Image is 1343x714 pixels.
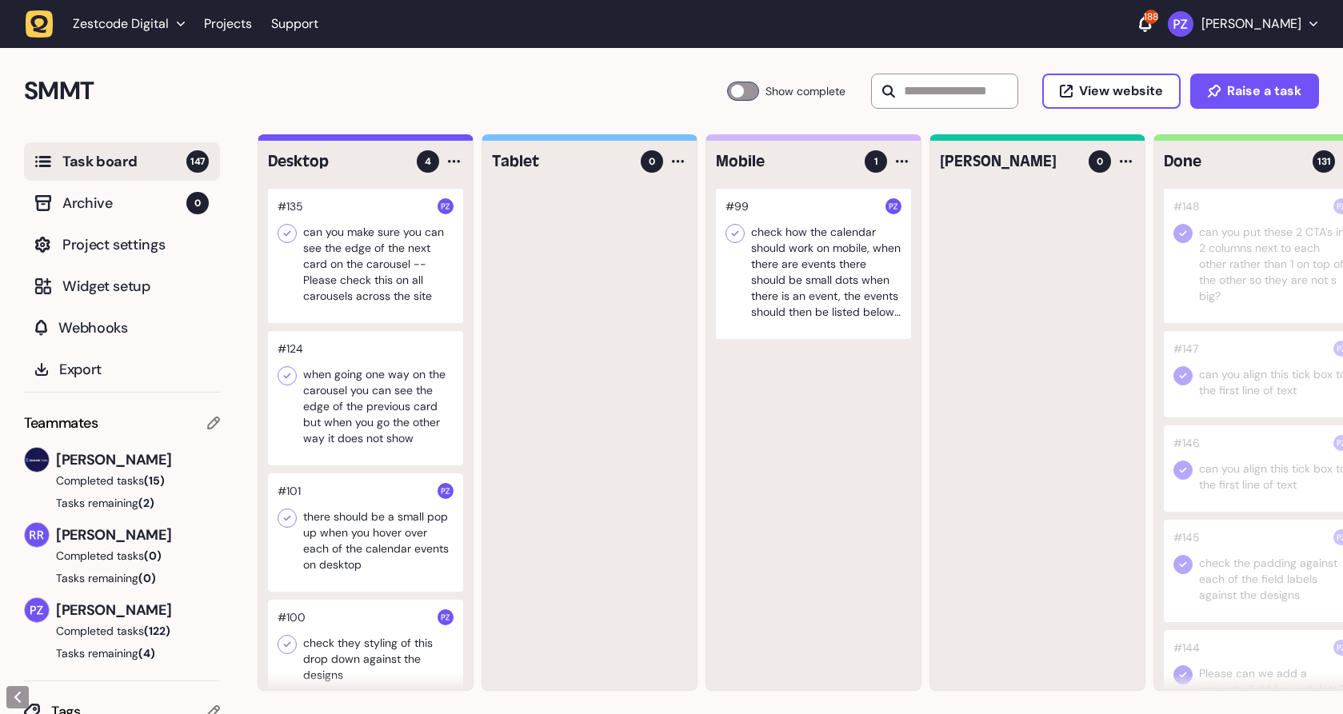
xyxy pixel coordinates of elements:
button: Completed tasks(15) [24,473,207,489]
span: Task board [62,150,186,173]
a: Projects [204,10,252,38]
button: Archive0 [24,184,220,222]
span: [PERSON_NAME] [56,449,220,471]
span: [PERSON_NAME] [56,599,220,621]
p: [PERSON_NAME] [1201,16,1301,32]
button: Completed tasks(122) [24,623,207,639]
span: (2) [138,496,154,510]
img: Paris Zisis [438,483,454,499]
span: Widget setup [62,275,209,297]
img: Riki-leigh Robinson [25,523,49,547]
span: Zestcode Digital [73,16,169,32]
div: 188 [1144,10,1158,24]
span: Project settings [62,233,209,256]
button: Webhooks [24,309,220,347]
iframe: LiveChat chat widget [1268,639,1335,706]
span: 0 [1097,154,1103,169]
span: Archive [62,192,186,214]
span: Raise a task [1227,85,1301,98]
img: Paris Zisis [25,598,49,622]
span: 147 [186,150,209,173]
button: Widget setup [24,267,220,305]
h4: Done [1164,150,1301,173]
img: Harry Robinson [25,448,49,472]
span: Export [59,358,209,381]
span: [PERSON_NAME] [56,524,220,546]
button: Task board147 [24,142,220,181]
button: Tasks remaining(0) [24,570,220,586]
button: View website [1042,74,1181,109]
button: [PERSON_NAME] [1168,11,1317,37]
span: 1 [874,154,878,169]
img: Paris Zisis [438,198,454,214]
span: (15) [144,473,165,488]
span: Show complete [765,82,845,101]
span: View website [1079,85,1163,98]
span: (0) [144,548,162,563]
img: Paris Zisis [1168,11,1193,37]
span: 4 [425,154,431,169]
button: Zestcode Digital [26,10,194,38]
img: Paris Zisis [438,609,454,625]
img: Paris Zisis [885,198,901,214]
button: Tasks remaining(2) [24,495,220,511]
span: (122) [144,624,170,638]
span: 0 [186,192,209,214]
span: Webhooks [58,317,209,339]
h4: Tablet [492,150,630,173]
button: Export [24,350,220,389]
span: 131 [1317,154,1331,169]
span: (0) [138,571,156,585]
button: Project settings [24,225,220,264]
span: 0 [649,154,655,169]
button: Completed tasks(0) [24,548,207,564]
a: Support [271,16,318,32]
h4: Desktop [268,150,406,173]
button: Tasks remaining(4) [24,645,220,661]
button: Raise a task [1190,74,1319,109]
span: (4) [138,646,155,660]
span: Teammates [24,412,98,434]
h4: Mobile [716,150,853,173]
h2: SMMT [24,72,727,110]
h4: Harry [940,150,1077,173]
